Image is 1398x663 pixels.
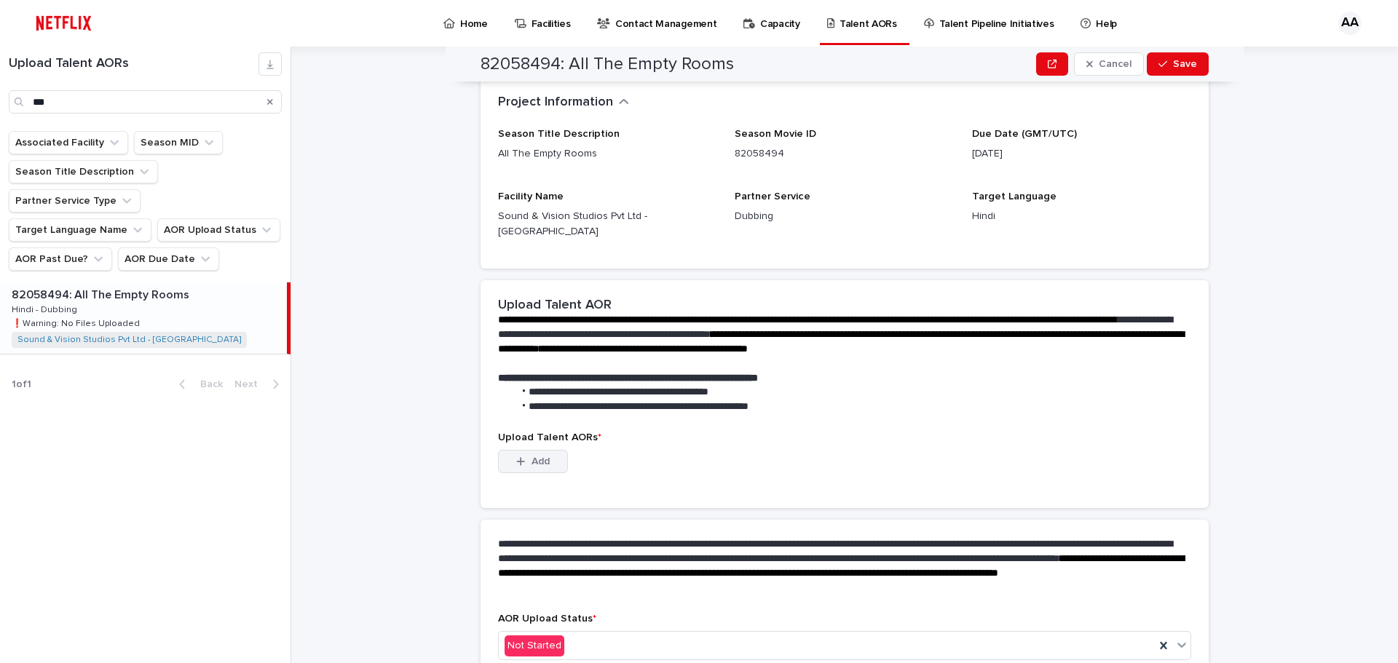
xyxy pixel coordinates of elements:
h2: Project Information [498,95,613,111]
button: Save [1147,52,1209,76]
div: AA [1338,12,1362,35]
button: Partner Service Type [9,189,141,213]
span: Target Language [972,191,1057,202]
span: Season Title Description [498,129,620,139]
span: Next [234,379,266,389]
button: Season Title Description [9,160,158,183]
span: Partner Service [735,191,810,202]
input: Search [9,90,282,114]
p: 82058494 [735,146,954,162]
button: Add [498,450,568,473]
button: Cancel [1074,52,1144,76]
span: Season Movie ID [735,129,816,139]
p: Sound & Vision Studios Pvt Ltd - [GEOGRAPHIC_DATA] [498,209,717,239]
button: AOR Upload Status [157,218,280,242]
span: Due Date (GMT/UTC) [972,129,1077,139]
p: Hindi - Dubbing [12,302,80,315]
span: Cancel [1099,59,1132,69]
button: AOR Due Date [118,247,219,271]
a: Sound & Vision Studios Pvt Ltd - [GEOGRAPHIC_DATA] [17,335,241,345]
span: Add [532,456,550,467]
span: Facility Name [498,191,564,202]
p: Hindi [972,209,1191,224]
p: [DATE] [972,146,1191,162]
div: Not Started [505,635,564,656]
button: Next [229,378,291,391]
button: Target Language Name [9,218,151,242]
h1: Upload Talent AORs [9,56,258,72]
button: Back [167,378,229,391]
button: Project Information [498,95,629,111]
p: All The Empty Rooms [498,146,717,162]
span: AOR Upload Status [498,614,596,624]
h2: Upload Talent AOR [498,298,612,314]
span: Upload Talent AORs [498,432,601,442]
h2: 82058494: All The Empty Rooms [481,54,734,75]
p: Dubbing [735,209,954,224]
button: Associated Facility [9,131,128,154]
span: Back [191,379,223,389]
button: Season MID [134,131,223,154]
span: Save [1173,59,1197,69]
img: ifQbXi3ZQGMSEF7WDB7W [29,9,98,38]
button: AOR Past Due? [9,247,112,271]
p: 82058494: All The Empty Rooms [12,285,192,302]
p: ❗️Warning: No Files Uploaded [12,316,143,329]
